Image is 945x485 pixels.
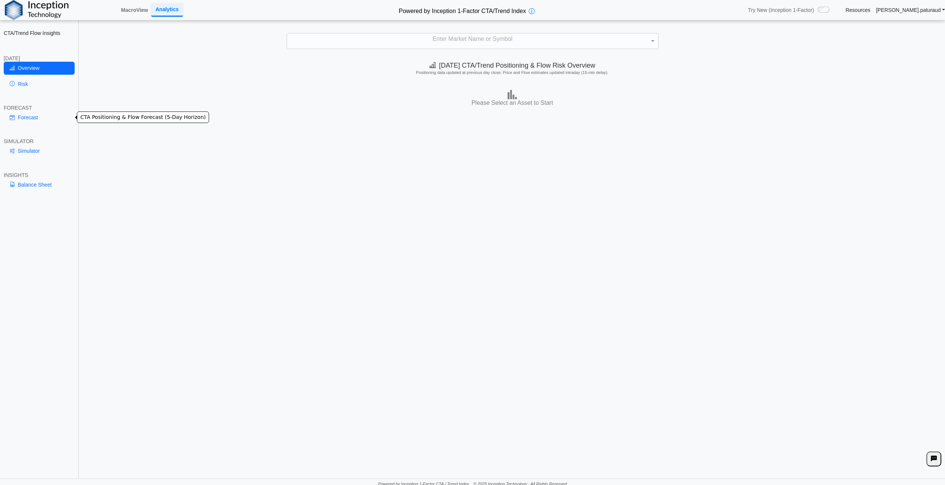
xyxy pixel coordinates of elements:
div: [DATE] [4,55,75,62]
img: bar-chart.png [508,90,517,99]
h5: Positioning data updated at previous day close; Price and Flow estimates updated intraday (15-min... [84,70,941,75]
a: Balance Sheet [4,178,75,191]
div: Enter Market Name or Symbol [287,33,658,49]
span: Try New (Inception 1-Factor) [748,7,814,13]
a: Simulator [4,145,75,157]
a: Resources [845,7,870,13]
span: [DATE] CTA/Trend Positioning & Flow Risk Overview [429,62,595,69]
h2: Powered by Inception 1-Factor CTA/Trend Index [396,4,529,15]
div: INSIGHTS [4,172,75,178]
h2: CTA/Trend Flow Insights [4,30,75,36]
a: Risk [4,78,75,90]
a: [PERSON_NAME].paturaud [876,7,945,13]
div: SIMULATOR [4,138,75,145]
a: Forecast [4,111,75,124]
div: FORECAST [4,104,75,111]
a: Overview [4,62,75,74]
a: Analytics [151,3,183,17]
div: CTA Positioning & Flow Forecast (5-Day Horizon) [77,111,209,123]
a: MacroView [118,4,151,16]
h3: Please Select an Asset to Start [81,99,943,107]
